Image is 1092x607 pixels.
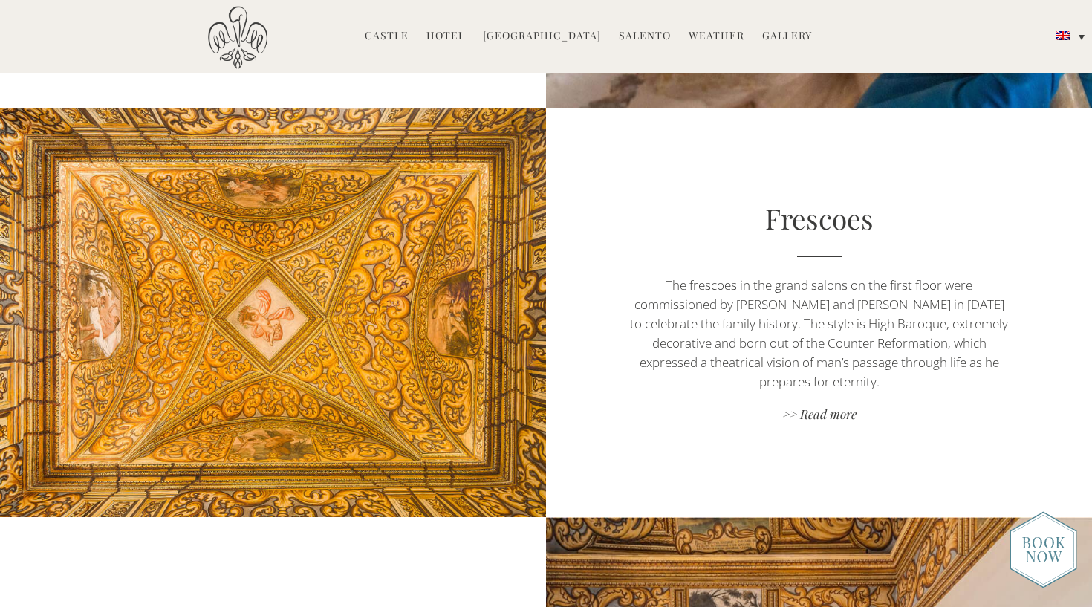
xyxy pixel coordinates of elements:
[689,28,744,45] a: Weather
[628,276,1010,392] p: The frescoes in the grand salons on the first floor were commissioned by [PERSON_NAME] and [PERSO...
[619,28,671,45] a: Salento
[765,200,874,236] a: Frescoes
[426,28,465,45] a: Hotel
[762,28,812,45] a: Gallery
[1010,511,1077,588] img: new-booknow.png
[1056,31,1070,40] img: English
[208,6,267,69] img: Castello di Ugento
[628,406,1010,426] a: >> Read more
[483,28,601,45] a: [GEOGRAPHIC_DATA]
[365,28,409,45] a: Castle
